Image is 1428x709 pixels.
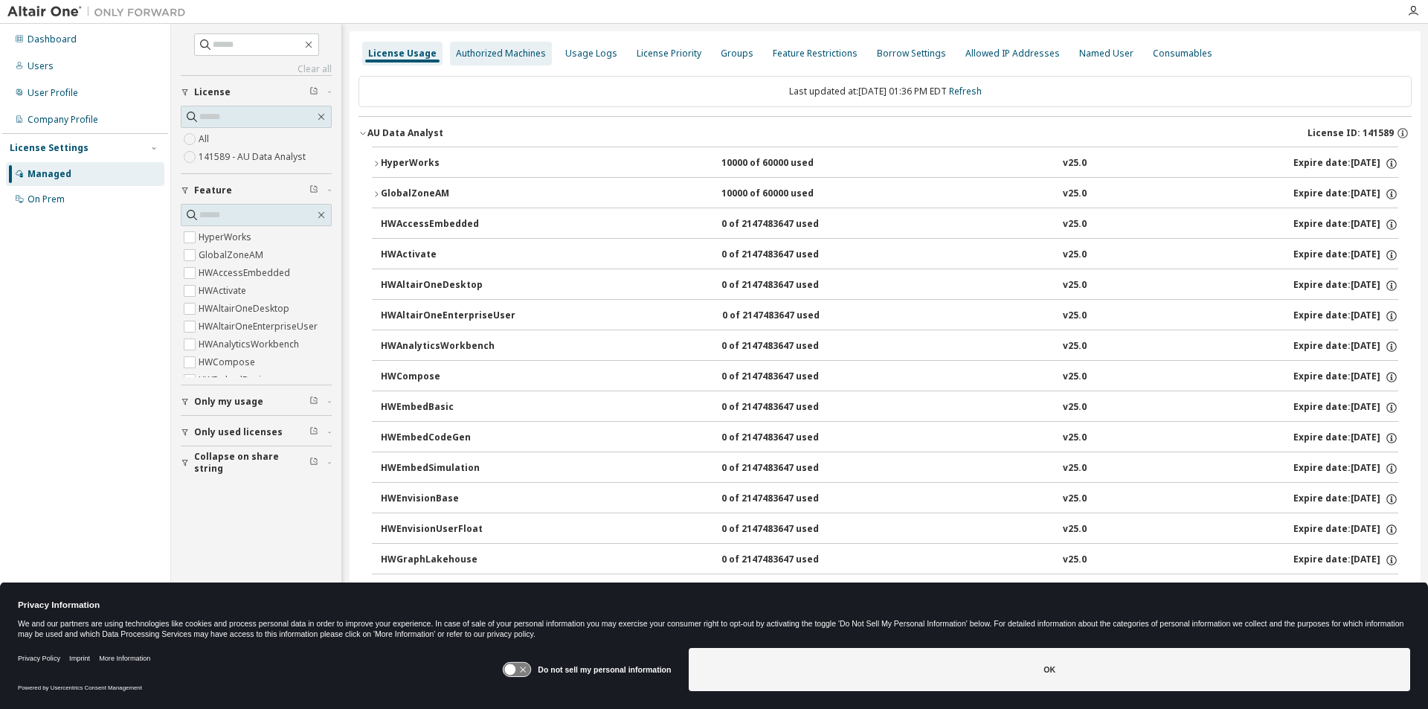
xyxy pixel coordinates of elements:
[309,426,318,438] span: Clear filter
[1153,48,1212,60] div: Consumables
[28,193,65,205] div: On Prem
[367,127,443,139] div: AU Data Analyst
[456,48,546,60] div: Authorized Machines
[1063,401,1087,414] div: v25.0
[194,185,232,196] span: Feature
[1293,370,1398,384] div: Expire date: [DATE]
[722,309,856,323] div: 0 of 2147483647 used
[381,157,515,170] div: HyperWorks
[1293,187,1398,201] div: Expire date: [DATE]
[28,60,54,72] div: Users
[381,239,1398,272] button: HWActivate0 of 2147483647 usedv25.0Expire date:[DATE]
[1293,157,1398,170] div: Expire date: [DATE]
[199,282,249,300] label: HWActivate
[1293,218,1398,231] div: Expire date: [DATE]
[721,554,855,567] div: 0 of 2147483647 used
[1293,432,1398,445] div: Expire date: [DATE]
[381,554,515,567] div: HWGraphLakehouse
[199,130,212,148] label: All
[381,513,1398,546] button: HWEnvisionUserFloat0 of 2147483647 usedv25.0Expire date:[DATE]
[381,422,1398,455] button: HWEmbedCodeGen0 of 2147483647 usedv25.0Expire date:[DATE]
[565,48,617,60] div: Usage Logs
[721,187,855,201] div: 10000 of 60000 used
[309,86,318,98] span: Clear filter
[381,493,515,506] div: HWEnvisionBase
[199,353,258,371] label: HWCompose
[637,48,701,60] div: License Priority
[1063,340,1087,353] div: v25.0
[28,33,77,45] div: Dashboard
[381,279,515,292] div: HWAltairOneDesktop
[1063,370,1087,384] div: v25.0
[309,185,318,196] span: Clear filter
[194,396,263,408] span: Only my usage
[381,187,515,201] div: GlobalZoneAM
[199,228,254,246] label: HyperWorks
[199,371,268,389] label: HWEmbedBasic
[181,76,332,109] button: License
[194,86,231,98] span: License
[381,218,515,231] div: HWAccessEmbedded
[1308,127,1394,139] span: License ID: 141589
[381,544,1398,577] button: HWGraphLakehouse0 of 2147483647 usedv25.0Expire date:[DATE]
[381,269,1398,302] button: HWAltairOneDesktop0 of 2147483647 usedv25.0Expire date:[DATE]
[721,340,855,353] div: 0 of 2147483647 used
[721,401,855,414] div: 0 of 2147483647 used
[721,48,753,60] div: Groups
[381,248,515,262] div: HWActivate
[381,309,515,323] div: HWAltairOneEnterpriseUser
[721,370,855,384] div: 0 of 2147483647 used
[199,246,266,264] label: GlobalZoneAM
[368,48,437,60] div: License Usage
[1063,187,1087,201] div: v25.0
[877,48,946,60] div: Borrow Settings
[721,279,855,292] div: 0 of 2147483647 used
[181,446,332,479] button: Collapse on share string
[381,401,515,414] div: HWEmbedBasic
[721,432,855,445] div: 0 of 2147483647 used
[1063,248,1087,262] div: v25.0
[309,396,318,408] span: Clear filter
[1293,279,1398,292] div: Expire date: [DATE]
[1293,554,1398,567] div: Expire date: [DATE]
[381,523,515,536] div: HWEnvisionUserFloat
[309,457,318,469] span: Clear filter
[381,391,1398,424] button: HWEmbedBasic0 of 2147483647 usedv25.0Expire date:[DATE]
[381,483,1398,516] button: HWEnvisionBase0 of 2147483647 usedv25.0Expire date:[DATE]
[358,117,1412,150] button: AU Data AnalystLicense ID: 141589
[721,462,855,475] div: 0 of 2147483647 used
[1293,340,1398,353] div: Expire date: [DATE]
[381,574,1398,607] button: HWGraphStudio0 of 2147483647 usedv25.0Expire date:[DATE]
[1063,157,1087,170] div: v25.0
[721,157,855,170] div: 10000 of 60000 used
[381,340,515,353] div: HWAnalyticsWorkbench
[199,318,321,336] label: HWAltairOneEnterpriseUser
[381,361,1398,394] button: HWCompose0 of 2147483647 usedv25.0Expire date:[DATE]
[181,385,332,418] button: Only my usage
[381,452,1398,485] button: HWEmbedSimulation0 of 2147483647 usedv25.0Expire date:[DATE]
[199,300,292,318] label: HWAltairOneDesktop
[194,426,283,438] span: Only used licenses
[1293,248,1398,262] div: Expire date: [DATE]
[199,336,302,353] label: HWAnalyticsWorkbench
[381,370,515,384] div: HWCompose
[181,63,332,75] a: Clear all
[381,330,1398,363] button: HWAnalyticsWorkbench0 of 2147483647 usedv25.0Expire date:[DATE]
[381,300,1398,333] button: HWAltairOneEnterpriseUser0 of 2147483647 usedv25.0Expire date:[DATE]
[372,147,1398,180] button: HyperWorks10000 of 60000 usedv25.0Expire date:[DATE]
[28,168,71,180] div: Managed
[358,76,1412,107] div: Last updated at: [DATE] 01:36 PM EDT
[721,218,855,231] div: 0 of 2147483647 used
[1063,554,1087,567] div: v25.0
[949,85,982,97] a: Refresh
[1063,309,1087,323] div: v25.0
[181,174,332,207] button: Feature
[1293,309,1398,323] div: Expire date: [DATE]
[199,264,293,282] label: HWAccessEmbedded
[194,451,309,475] span: Collapse on share string
[1293,401,1398,414] div: Expire date: [DATE]
[1293,462,1398,475] div: Expire date: [DATE]
[721,493,855,506] div: 0 of 2147483647 used
[721,523,855,536] div: 0 of 2147483647 used
[1063,462,1087,475] div: v25.0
